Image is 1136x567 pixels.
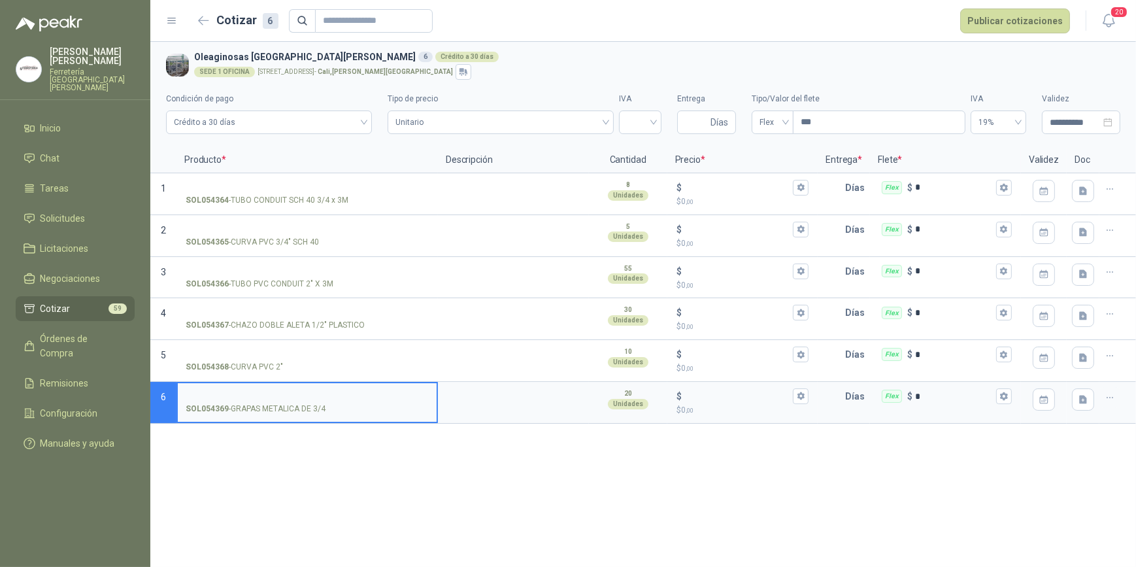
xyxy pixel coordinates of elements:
span: ,00 [686,198,693,205]
input: SOL054364-TUBO CONDUIT SCH 40 3/4 x 3M [186,183,429,193]
div: Unidades [608,273,648,284]
span: 0 [681,239,693,248]
span: Solicitudes [41,211,86,226]
p: Ferretería [GEOGRAPHIC_DATA][PERSON_NAME] [50,68,135,92]
p: Días [845,216,870,243]
input: SOL054367-CHAZO DOBLE ALETA 1/2" PLASTICO [186,308,429,318]
div: Flex [882,265,902,278]
span: 4 [161,308,166,318]
a: Chat [16,146,135,171]
input: Flex $ [915,266,994,276]
a: Órdenes de Compra [16,326,135,366]
div: Flex [882,181,902,194]
p: Días [845,175,870,201]
p: - TUBO PVC CONDUIT 2" X 3M [186,278,333,290]
a: Licitaciones [16,236,135,261]
span: 59 [109,303,127,314]
p: $ [677,279,809,292]
p: $ [907,222,912,237]
div: SEDE 1 OFICINA [194,67,255,77]
p: $ [677,196,809,208]
p: - GRAPAS METALICA DE 3/4 [186,403,326,415]
p: Flete [870,147,1021,173]
input: $$0,00 [684,182,791,192]
strong: SOL054364 [186,194,229,207]
strong: SOL054369 [186,403,229,415]
label: Entrega [677,93,736,105]
p: $ [907,347,912,362]
span: 19% [978,112,1018,132]
div: Flex [882,307,902,320]
a: Cotizar59 [16,296,135,321]
p: 30 [624,305,632,315]
span: 20 [1110,6,1128,18]
span: 3 [161,267,166,277]
p: $ [907,264,912,279]
p: [PERSON_NAME] [PERSON_NAME] [50,47,135,65]
span: ,00 [686,240,693,247]
p: Días [845,383,870,409]
p: Doc [1067,147,1099,173]
span: Licitaciones [41,241,89,256]
span: Inicio [41,121,61,135]
input: $$0,00 [684,392,791,402]
p: $ [677,362,809,375]
label: Tipo/Valor del flete [752,93,965,105]
p: 10 [624,347,632,357]
strong: SOL054367 [186,319,229,332]
input: Flex $ [915,308,994,318]
a: Manuales y ayuda [16,431,135,456]
span: Crédito a 30 días [174,112,364,132]
input: SOL054368-CURVA PVC 2" [186,350,429,360]
strong: Cali , [PERSON_NAME][GEOGRAPHIC_DATA] [318,68,453,75]
div: Unidades [608,399,648,409]
button: 20 [1097,9,1120,33]
span: 5 [161,350,166,360]
p: 55 [624,264,632,274]
h2: Cotizar [217,11,278,29]
button: $$0,00 [793,180,809,196]
p: - TUBO CONDUIT SCH 40 3/4 x 3M [186,194,348,207]
button: Publicar cotizaciones [960,9,1070,33]
button: $$0,00 [793,347,809,362]
button: Flex $ [996,388,1012,404]
span: Tareas [41,181,69,196]
span: ,00 [686,323,693,330]
p: $ [907,180,912,195]
input: $$0,00 [684,266,791,276]
span: 0 [681,364,693,373]
div: Crédito a 30 días [435,52,499,62]
button: Flex $ [996,347,1012,362]
a: Remisiones [16,371,135,396]
input: $$0,00 [684,350,791,360]
p: 20 [624,388,632,399]
p: Días [845,258,870,284]
span: 1 [161,183,166,194]
strong: SOL054365 [186,236,229,249]
input: SOL054365-CURVA PVC 3/4" SCH 40 [186,225,429,235]
p: - CURVA PVC 2" [186,361,283,373]
p: $ [677,347,682,362]
span: ,00 [686,282,693,289]
p: $ [677,320,809,333]
span: Órdenes de Compra [41,332,122,360]
p: Días [845,300,870,326]
p: Cantidad [589,147,667,173]
span: 0 [681,197,693,206]
span: Unitario [395,112,607,132]
span: 6 [161,392,166,402]
p: Descripción [438,147,589,173]
button: Flex $ [996,180,1012,196]
input: $$0,00 [684,224,791,234]
button: $$0,00 [793,305,809,320]
input: Flex $ [915,224,994,234]
div: Unidades [608,190,648,201]
a: Tareas [16,176,135,201]
span: Configuración [41,406,98,421]
a: Solicitudes [16,206,135,231]
button: Flex $ [996,222,1012,237]
div: Unidades [608,315,648,326]
p: - CHAZO DOBLE ALETA 1/2" PLASTICO [186,319,365,332]
span: Días [710,111,728,133]
button: Flex $ [996,264,1012,279]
